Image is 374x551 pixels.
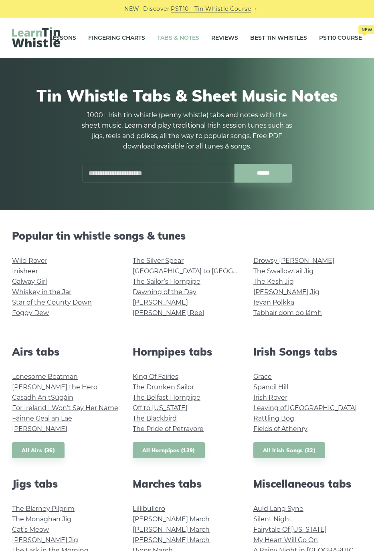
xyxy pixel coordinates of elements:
[253,267,313,275] a: The Swallowtail Jig
[133,383,194,391] a: The Drunken Sailor
[253,478,362,490] h2: Miscellaneous tabs
[12,309,49,317] a: Foggy Dew
[253,394,287,401] a: Irish Rover
[12,415,72,422] a: Fáinne Geal an Lae
[133,505,165,512] a: Lillibullero
[133,267,281,275] a: [GEOGRAPHIC_DATA] to [GEOGRAPHIC_DATA]
[88,28,145,48] a: Fingering Charts
[253,299,294,306] a: Ievan Polkka
[133,515,210,523] a: [PERSON_NAME] March
[253,257,334,264] a: Drowsy [PERSON_NAME]
[12,267,38,275] a: Inisheer
[12,373,78,380] a: Lonesome Boatman
[12,383,97,391] a: [PERSON_NAME] the Hero
[133,346,241,358] h2: Hornpipes tabs
[12,278,47,285] a: Galway Girl
[133,373,178,380] a: King Of Fairies
[157,28,199,48] a: Tabs & Notes
[253,526,327,533] a: Fairytale Of [US_STATE]
[133,526,210,533] a: [PERSON_NAME] March
[253,425,307,433] a: Fields of Athenry
[133,404,188,412] a: Off to [US_STATE]
[253,536,318,544] a: My Heart Will Go On
[133,299,188,306] a: [PERSON_NAME]
[12,257,47,264] a: Wild Rover
[253,404,357,412] a: Leaving of [GEOGRAPHIC_DATA]
[12,536,78,544] a: [PERSON_NAME] Jig
[12,505,75,512] a: The Blarney Pilgrim
[253,373,272,380] a: Grace
[253,309,322,317] a: Tabhair dom do lámh
[133,394,200,401] a: The Belfast Hornpipe
[133,278,200,285] a: The Sailor’s Hornpipe
[253,442,325,459] a: All Irish Songs (32)
[211,28,238,48] a: Reviews
[133,309,204,317] a: [PERSON_NAME] Reel
[12,442,65,459] a: All Airs (36)
[12,425,67,433] a: [PERSON_NAME]
[253,346,362,358] h2: Irish Songs tabs
[79,110,295,152] p: 1000+ Irish tin whistle (penny whistle) tabs and notes with the sheet music. Learn and play tradi...
[133,257,184,264] a: The Silver Spear
[12,27,60,47] img: LearnTinWhistle.com
[12,288,71,296] a: Whiskey in the Jar
[250,28,307,48] a: Best Tin Whistles
[253,415,294,422] a: Rattling Bog
[133,425,204,433] a: The Pride of Petravore
[12,394,73,401] a: Casadh An tSúgáin
[12,230,362,242] h2: Popular tin whistle songs & tunes
[133,536,210,544] a: [PERSON_NAME] March
[253,505,303,512] a: Auld Lang Syne
[12,404,118,412] a: For Ireland I Won’t Say Her Name
[12,299,92,306] a: Star of the County Down
[12,515,71,523] a: The Monaghan Jig
[253,278,294,285] a: The Kesh Jig
[12,478,121,490] h2: Jigs tabs
[253,383,288,391] a: Spancil Hill
[49,28,76,48] a: Lessons
[133,415,177,422] a: The Blackbird
[319,28,362,48] a: PST10 CourseNew
[133,288,196,296] a: Dawning of the Day
[12,526,49,533] a: Cat’s Meow
[133,478,241,490] h2: Marches tabs
[16,86,358,105] h1: Tin Whistle Tabs & Sheet Music Notes
[12,346,121,358] h2: Airs tabs
[253,515,292,523] a: Silent Night
[253,288,319,296] a: [PERSON_NAME] Jig
[133,442,205,459] a: All Hornpipes (139)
